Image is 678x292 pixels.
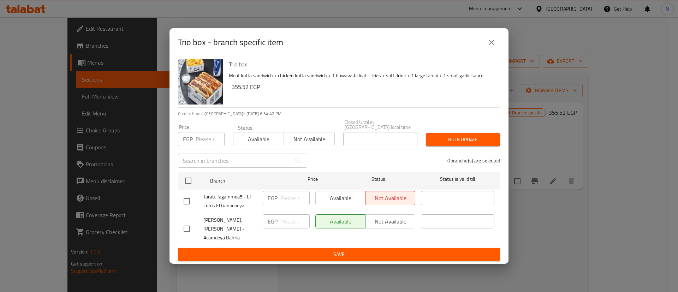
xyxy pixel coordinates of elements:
[287,134,332,144] span: Not available
[232,82,494,92] h6: 355.52 EGP
[196,132,225,146] input: Please enter price
[178,154,291,168] input: Search in branches
[229,59,494,69] h6: Trio box
[203,192,257,210] span: Tarab, Tagammoa5 - El Lotus El Ganoubeya
[233,132,284,146] button: Available
[426,133,500,146] button: Bulk update
[178,37,283,48] h2: Trio box - branch specific item
[280,214,310,228] input: Please enter price
[184,250,494,259] span: Save
[229,71,494,80] p: Meat kofta sandwich + chicken kofta sandwich + 1 hawawshi loaf + fries + soft drink + 1 large tah...
[284,132,334,146] button: Not available
[203,216,257,242] span: [PERSON_NAME], [PERSON_NAME] - Acamdeya Bahria
[342,175,415,184] span: Status
[178,59,223,105] img: Trio box
[280,191,310,205] input: Please enter price
[178,248,500,261] button: Save
[268,217,278,226] p: EGP
[289,175,336,184] span: Price
[421,175,494,184] span: Status is valid till
[178,111,500,117] p: Current time in [GEOGRAPHIC_DATA] is [DATE] 6:34:42 PM
[236,134,281,144] span: Available
[432,135,494,144] span: Bulk update
[268,194,278,202] p: EGP
[183,135,193,143] p: EGP
[447,157,500,164] p: 0 branche(s) are selected
[483,34,500,51] button: close
[210,177,284,185] span: Branch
